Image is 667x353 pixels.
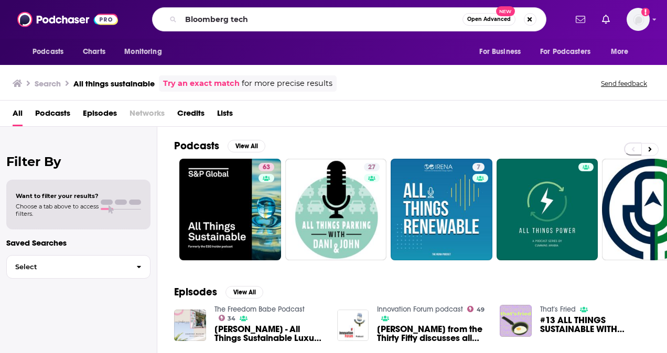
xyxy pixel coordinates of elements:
img: User Profile [627,8,650,31]
a: Episodes [83,105,117,126]
img: Chris Scott from the Thirty Fifty discusses all things sustainable wine [337,310,369,341]
a: 63 [179,159,281,260]
h2: Episodes [174,285,217,299]
span: 34 [228,316,235,321]
span: Monitoring [124,45,162,59]
a: Show notifications dropdown [572,10,589,28]
p: Saved Searches [6,238,150,248]
a: Chris Scott from the Thirty Fifty discusses all things sustainable wine [377,325,487,343]
a: 49 [467,306,485,312]
span: Charts [83,45,105,59]
button: View All [225,286,263,299]
a: Charts [76,42,112,62]
button: open menu [25,42,77,62]
a: 7 [472,163,485,171]
a: Innovation Forum podcast [377,305,463,314]
a: Courtney Watkins - All Things Sustainable Luxury Fashion [214,325,325,343]
span: For Business [479,45,521,59]
span: 49 [477,307,485,312]
h2: Podcasts [174,139,219,152]
h2: Filter By [6,154,150,169]
h3: All things sustainable [73,79,155,89]
span: Select [7,263,128,270]
a: 34 [219,315,236,321]
a: Show notifications dropdown [598,10,614,28]
button: open menu [117,42,175,62]
span: Want to filter your results? [16,192,99,200]
button: Send feedback [598,79,650,88]
span: [PERSON_NAME] - All Things Sustainable Luxury Fashion [214,325,325,343]
img: Podchaser - Follow, Share and Rate Podcasts [17,9,118,29]
button: open menu [533,42,606,62]
a: EpisodesView All [174,285,263,299]
a: PodcastsView All [174,139,265,152]
a: Podcasts [35,105,70,126]
span: 7 [477,162,480,173]
button: open menu [604,42,642,62]
span: More [611,45,629,59]
a: 63 [259,163,274,171]
h3: Search [35,79,61,89]
img: #13 ALL THINGS SUSTAINABLE WITH LIZ HUNT [500,305,532,337]
a: That's Fried [540,305,576,314]
svg: Add a profile image [641,8,650,16]
span: 27 [368,162,375,173]
div: Search podcasts, credits, & more... [152,7,546,31]
a: Lists [217,105,233,126]
a: Try an exact match [163,78,240,90]
span: Podcasts [33,45,63,59]
img: Courtney Watkins - All Things Sustainable Luxury Fashion [174,310,206,341]
span: Open Advanced [467,17,511,22]
button: View All [228,140,265,152]
input: Search podcasts, credits, & more... [181,11,462,28]
button: Select [6,255,150,279]
span: for more precise results [242,78,332,90]
span: #13 ALL THINGS SUSTAINABLE WITH [PERSON_NAME] [540,316,650,334]
a: All [13,105,23,126]
button: Show profile menu [627,8,650,31]
span: [PERSON_NAME] from the Thirty Fifty discusses all things sustainable wine [377,325,487,343]
span: 63 [263,162,270,173]
button: Open AdvancedNew [462,13,515,26]
button: open menu [472,42,534,62]
span: Logged in as eseto [627,8,650,31]
a: #13 ALL THINGS SUSTAINABLE WITH LIZ HUNT [540,316,650,334]
span: New [496,6,515,16]
a: 27 [364,163,380,171]
span: Networks [130,105,165,126]
span: Choose a tab above to access filters. [16,203,99,217]
span: For Podcasters [540,45,590,59]
a: 27 [285,159,387,260]
a: The Freedom Babe Podcast [214,305,305,314]
a: Credits [177,105,205,126]
a: 7 [391,159,492,260]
